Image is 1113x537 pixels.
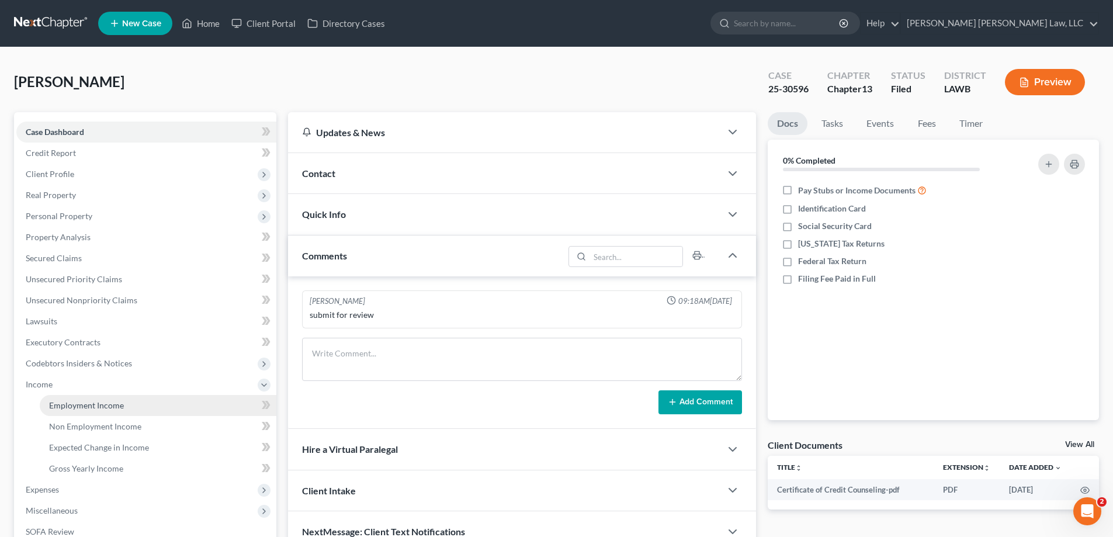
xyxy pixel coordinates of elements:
span: NextMessage: Client Text Notifications [302,526,465,537]
span: Expenses [26,484,59,494]
div: Updates & News [302,126,707,138]
button: Preview [1005,69,1085,95]
span: Employment Income [49,400,124,410]
div: District [944,69,986,82]
span: Credit Report [26,148,76,158]
span: Non Employment Income [49,421,141,431]
a: Unsecured Nonpriority Claims [16,290,276,311]
a: View All [1065,441,1094,449]
a: Fees [908,112,945,135]
a: Employment Income [40,395,276,416]
span: [PERSON_NAME] [14,73,124,90]
div: Filed [891,82,925,96]
td: PDF [934,479,1000,500]
a: Lawsuits [16,311,276,332]
span: Real Property [26,190,76,200]
div: Case [768,69,809,82]
a: Extensionunfold_more [943,463,990,472]
span: Personal Property [26,211,92,221]
div: Status [891,69,925,82]
div: 25-30596 [768,82,809,96]
span: Codebtors Insiders & Notices [26,358,132,368]
div: [PERSON_NAME] [310,296,365,307]
i: unfold_more [795,465,802,472]
span: 2 [1097,497,1107,507]
a: Expected Change in Income [40,437,276,458]
span: Identification Card [798,203,866,214]
span: Federal Tax Return [798,255,866,267]
span: Unsecured Nonpriority Claims [26,295,137,305]
iframe: Intercom live chat [1073,497,1101,525]
a: Titleunfold_more [777,463,802,472]
a: Events [857,112,903,135]
i: expand_more [1055,465,1062,472]
span: Quick Info [302,209,346,220]
a: Credit Report [16,143,276,164]
a: Docs [768,112,807,135]
a: Help [861,13,900,34]
div: LAWB [944,82,986,96]
td: [DATE] [1000,479,1071,500]
span: Income [26,379,53,389]
div: Client Documents [768,439,842,451]
a: Non Employment Income [40,416,276,437]
span: Contact [302,168,335,179]
span: Client Profile [26,169,74,179]
span: Executory Contracts [26,337,100,347]
span: Filing Fee Paid in Full [798,273,876,285]
span: Expected Change in Income [49,442,149,452]
span: Lawsuits [26,316,57,326]
span: Social Security Card [798,220,872,232]
span: Case Dashboard [26,127,84,137]
a: Executory Contracts [16,332,276,353]
a: Secured Claims [16,248,276,269]
input: Search by name... [734,12,841,34]
a: Property Analysis [16,227,276,248]
td: Certificate of Credit Counseling-pdf [768,479,934,500]
a: Home [176,13,226,34]
span: 09:18AM[DATE] [678,296,732,307]
input: Search... [590,247,683,266]
span: Pay Stubs or Income Documents [798,185,916,196]
button: Add Comment [658,390,742,415]
div: Chapter [827,82,872,96]
span: New Case [122,19,161,28]
span: SOFA Review [26,526,74,536]
span: Miscellaneous [26,505,78,515]
a: Gross Yearly Income [40,458,276,479]
span: 13 [862,83,872,94]
span: Hire a Virtual Paralegal [302,444,398,455]
a: [PERSON_NAME] [PERSON_NAME] Law, LLC [901,13,1098,34]
a: Case Dashboard [16,122,276,143]
span: Gross Yearly Income [49,463,123,473]
a: Client Portal [226,13,301,34]
span: Property Analysis [26,232,91,242]
span: Secured Claims [26,253,82,263]
span: Client Intake [302,485,356,496]
div: Chapter [827,69,872,82]
a: Timer [950,112,992,135]
strong: 0% Completed [783,155,835,165]
div: submit for review [310,309,734,321]
i: unfold_more [983,465,990,472]
span: Comments [302,250,347,261]
a: Unsecured Priority Claims [16,269,276,290]
span: Unsecured Priority Claims [26,274,122,284]
a: Tasks [812,112,852,135]
span: [US_STATE] Tax Returns [798,238,885,250]
a: Directory Cases [301,13,391,34]
a: Date Added expand_more [1009,463,1062,472]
